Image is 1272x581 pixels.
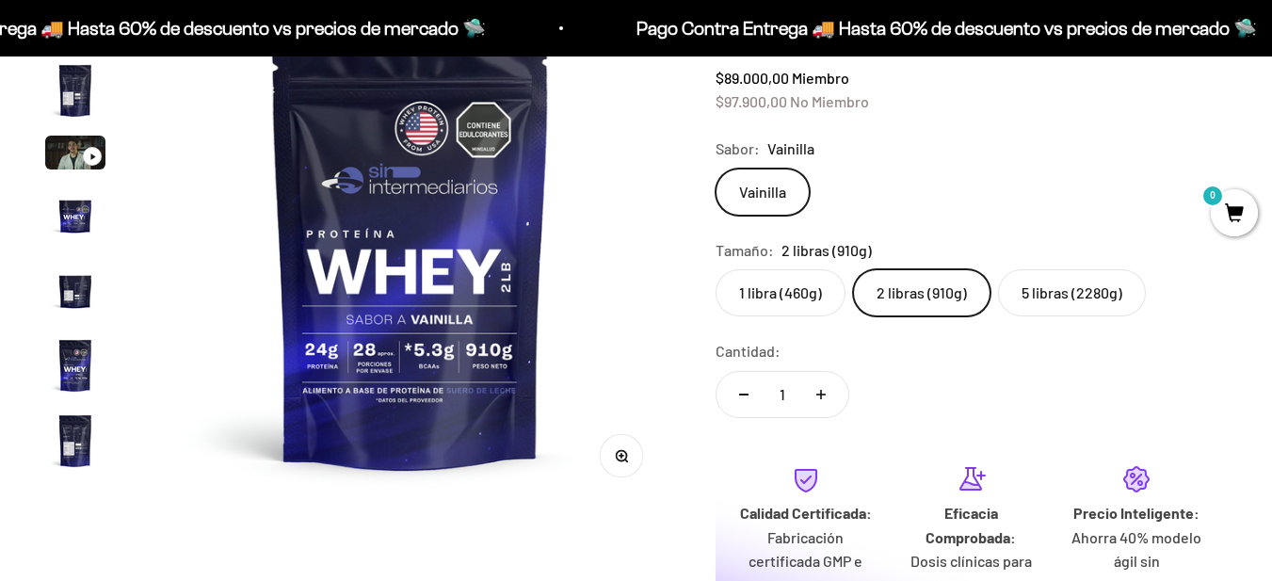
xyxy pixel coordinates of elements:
[740,504,872,522] strong: Calidad Certificada:
[781,238,872,263] span: 2 libras (910g)
[716,339,781,363] label: Cantidad:
[45,136,105,175] button: Ir al artículo 3
[45,185,105,245] img: Proteína Whey - Vainilla
[45,60,105,126] button: Ir al artículo 2
[767,137,814,161] span: Vainilla
[716,69,789,87] span: $89.000,00
[716,137,760,161] legend: Sabor:
[716,92,787,110] span: $97.900,00
[1073,504,1200,522] strong: Precio Inteligente:
[45,260,105,326] button: Ir al artículo 5
[45,60,105,121] img: Proteína Whey - Vainilla
[1201,185,1224,207] mark: 0
[794,372,848,417] button: Aumentar cantidad
[45,411,105,471] img: Proteína Whey - Vainilla
[1211,204,1258,225] a: 0
[716,238,774,263] legend: Tamaño:
[45,411,105,476] button: Ir al artículo 7
[790,92,869,110] span: No Miembro
[45,335,105,401] button: Ir al artículo 6
[45,260,105,320] img: Proteína Whey - Vainilla
[717,372,771,417] button: Reducir cantidad
[45,185,105,250] button: Ir al artículo 4
[45,335,105,395] img: Proteína Whey - Vainilla
[792,69,849,87] span: Miembro
[634,13,1254,43] p: Pago Contra Entrega 🚚 Hasta 60% de descuento vs precios de mercado 🛸
[926,504,1016,546] strong: Eficacia Comprobada:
